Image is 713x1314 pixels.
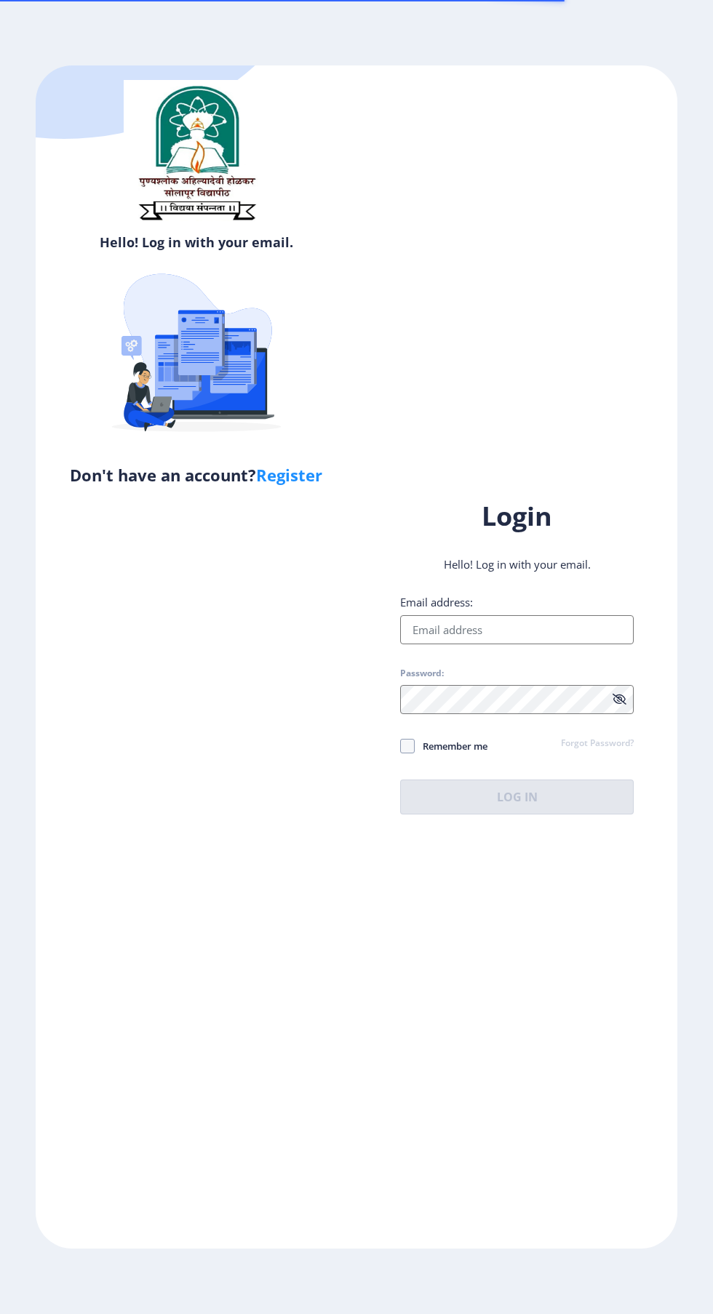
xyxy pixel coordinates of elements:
[124,80,269,225] img: solapur_logo.png
[400,595,473,609] label: Email address:
[47,233,346,251] h6: Hello! Log in with your email.
[47,463,346,486] h5: Don't have an account?
[400,780,634,814] button: Log In
[400,557,634,572] p: Hello! Log in with your email.
[400,668,444,679] label: Password:
[415,737,487,755] span: Remember me
[561,737,634,750] a: Forgot Password?
[69,245,324,463] img: Recruitment%20Agencies%20(%20verification).svg
[400,499,634,534] h1: Login
[400,615,634,644] input: Email address
[256,464,322,486] a: Register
